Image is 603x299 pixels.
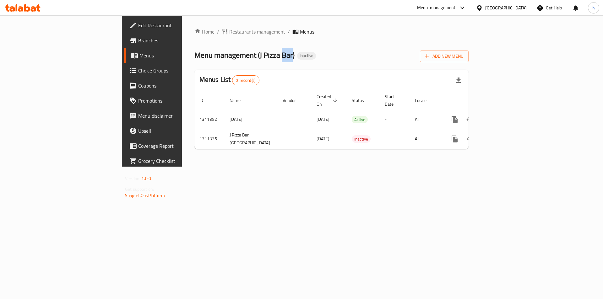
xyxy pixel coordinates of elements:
button: Change Status [462,112,477,127]
span: Choice Groups [138,67,218,74]
span: Created On [317,93,339,108]
span: 1.0.0 [141,174,151,183]
span: [DATE] [317,135,329,143]
th: Actions [442,91,513,110]
a: Menus [124,48,223,63]
a: Coupons [124,78,223,93]
a: Coverage Report [124,138,223,153]
button: more [447,131,462,147]
span: Menu disclaimer [138,112,218,120]
div: Menu-management [417,4,456,12]
span: Status [352,97,372,104]
span: [DATE] [317,115,329,123]
div: Inactive [297,52,316,60]
li: / [288,28,290,35]
div: [GEOGRAPHIC_DATA] [485,4,527,11]
span: Upsell [138,127,218,135]
span: Promotions [138,97,218,104]
td: - [380,110,410,129]
td: All [410,129,442,149]
button: Add New Menu [420,51,469,62]
a: Promotions [124,93,223,108]
span: Inactive [352,136,371,143]
a: Support.OpsPlatform [125,191,165,200]
span: Coverage Report [138,142,218,150]
button: more [447,112,462,127]
a: Edit Restaurant [124,18,223,33]
span: Menus [300,28,314,35]
span: Name [230,97,249,104]
span: Vendor [283,97,304,104]
nav: breadcrumb [194,28,469,35]
span: Get support on: [125,185,154,193]
span: h [592,4,595,11]
span: Active [352,116,368,123]
span: Menus [139,52,218,59]
span: Version: [125,174,140,183]
td: [DATE] [225,110,278,129]
a: Choice Groups [124,63,223,78]
span: Start Date [385,93,402,108]
button: Change Status [462,131,477,147]
div: Export file [451,73,466,88]
span: Restaurants management [229,28,285,35]
td: J Pizza Bar,[GEOGRAPHIC_DATA] [225,129,278,149]
a: Grocery Checklist [124,153,223,168]
span: Add New Menu [425,52,464,60]
a: Upsell [124,123,223,138]
span: Menu management ( J Pizza Bar ) [194,48,295,62]
span: Coupons [138,82,218,89]
h2: Menus List [199,75,259,85]
span: Locale [415,97,435,104]
span: Branches [138,37,218,44]
span: 2 record(s) [232,77,259,83]
a: Branches [124,33,223,48]
span: Edit Restaurant [138,22,218,29]
span: Grocery Checklist [138,157,218,165]
td: All [410,110,442,129]
a: Menu disclaimer [124,108,223,123]
span: ID [199,97,211,104]
table: enhanced table [194,91,513,149]
span: Inactive [297,53,316,58]
a: Restaurants management [222,28,285,35]
div: Inactive [352,135,371,143]
td: - [380,129,410,149]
